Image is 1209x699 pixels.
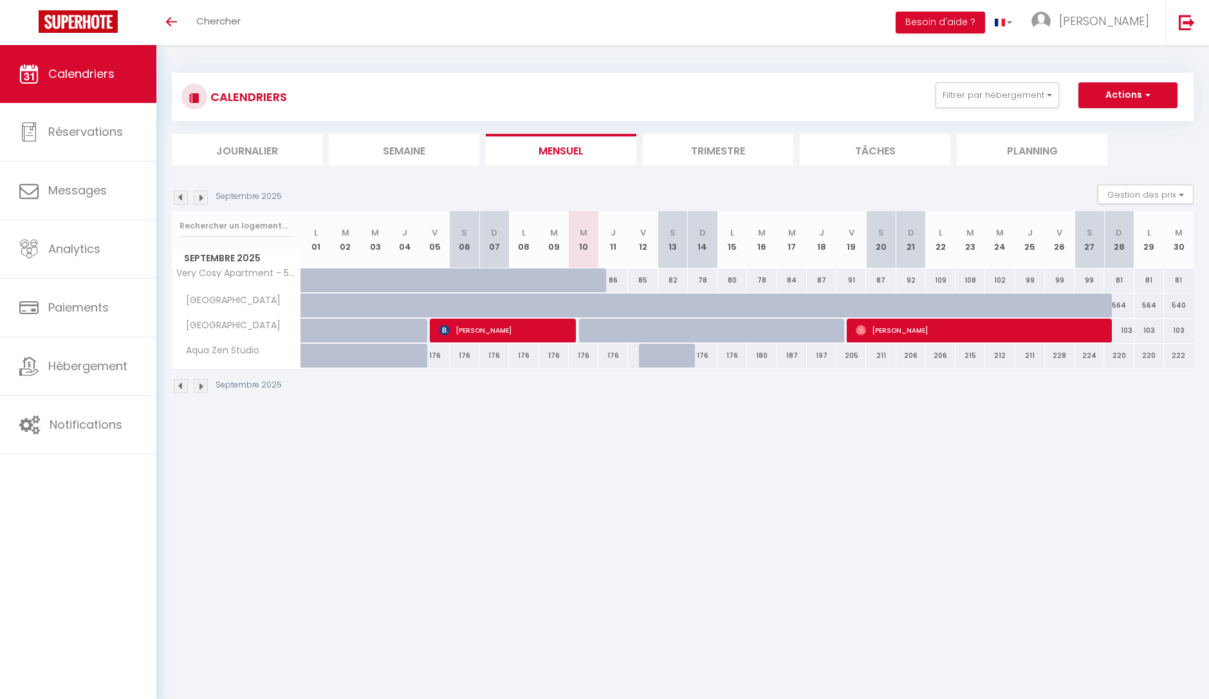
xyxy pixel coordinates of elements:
div: 80 [717,268,747,292]
div: 176 [450,344,479,368]
span: [GEOGRAPHIC_DATA] [174,319,284,333]
th: 07 [479,211,509,268]
th: 11 [598,211,628,268]
th: 23 [955,211,985,268]
span: [GEOGRAPHIC_DATA] [174,294,284,308]
div: 176 [539,344,569,368]
div: 81 [1164,268,1194,292]
div: 103 [1134,319,1164,342]
span: Very Cosy Apartment - 5mn Metro [174,268,303,278]
span: Chercher [196,14,241,28]
p: Septembre 2025 [216,191,282,203]
th: 20 [866,211,896,268]
div: 81 [1134,268,1164,292]
p: Septembre 2025 [216,379,282,391]
div: 103 [1164,319,1194,342]
li: Journalier [172,134,322,165]
div: 187 [777,344,807,368]
h3: CALENDRIERS [207,82,287,111]
div: 78 [747,268,777,292]
div: 108 [955,268,985,292]
li: Tâches [800,134,950,165]
abbr: L [939,227,943,239]
span: Septembre 2025 [172,249,300,268]
div: 197 [807,344,836,368]
th: 08 [509,211,539,268]
div: 78 [688,268,717,292]
abbr: J [402,227,407,239]
abbr: D [1116,227,1122,239]
div: 99 [1045,268,1075,292]
span: Analytics [48,241,100,257]
th: 09 [539,211,569,268]
abbr: D [699,227,706,239]
span: Calendriers [48,66,115,82]
abbr: L [730,227,734,239]
div: 103 [1104,319,1134,342]
span: [PERSON_NAME] [439,318,568,342]
th: 03 [360,211,390,268]
span: Aqua Zen Studio [174,344,263,358]
div: 99 [1015,268,1045,292]
div: 205 [836,344,866,368]
abbr: L [1147,227,1151,239]
div: 109 [926,268,955,292]
div: 84 [777,268,807,292]
abbr: M [788,227,796,239]
div: 87 [866,268,896,292]
th: 18 [807,211,836,268]
th: 27 [1075,211,1104,268]
div: 176 [569,344,598,368]
span: Messages [48,182,107,198]
input: Rechercher un logement... [180,214,293,238]
li: Trimestre [643,134,793,165]
abbr: S [1087,227,1093,239]
abbr: V [432,227,438,239]
div: 564 [1104,294,1134,317]
abbr: M [550,227,558,239]
span: Hébergement [48,358,127,374]
button: Gestion des prix [1098,185,1194,204]
abbr: M [1175,227,1183,239]
th: 02 [331,211,360,268]
abbr: M [758,227,766,239]
div: 211 [1015,344,1045,368]
th: 06 [450,211,479,268]
span: Paiements [48,299,109,315]
abbr: M [580,227,587,239]
div: 82 [658,268,688,292]
abbr: J [819,227,824,239]
div: 206 [926,344,955,368]
abbr: S [461,227,467,239]
th: 26 [1045,211,1075,268]
th: 12 [628,211,658,268]
abbr: S [670,227,676,239]
th: 22 [926,211,955,268]
img: ... [1031,12,1051,31]
div: 92 [896,268,926,292]
button: Actions [1078,82,1177,108]
abbr: M [342,227,349,239]
abbr: M [996,227,1004,239]
div: 176 [598,344,628,368]
div: 85 [628,268,658,292]
abbr: D [908,227,914,239]
div: 176 [717,344,747,368]
abbr: L [522,227,526,239]
img: logout [1179,14,1195,30]
div: 176 [420,344,450,368]
div: 86 [598,268,628,292]
div: 211 [866,344,896,368]
div: 102 [985,268,1015,292]
span: Notifications [50,416,122,433]
div: 215 [955,344,985,368]
th: 13 [658,211,688,268]
abbr: D [491,227,497,239]
div: 180 [747,344,777,368]
abbr: V [640,227,646,239]
li: Mensuel [486,134,636,165]
abbr: S [878,227,884,239]
abbr: J [1028,227,1033,239]
button: Besoin d'aide ? [896,12,985,33]
li: Semaine [329,134,479,165]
